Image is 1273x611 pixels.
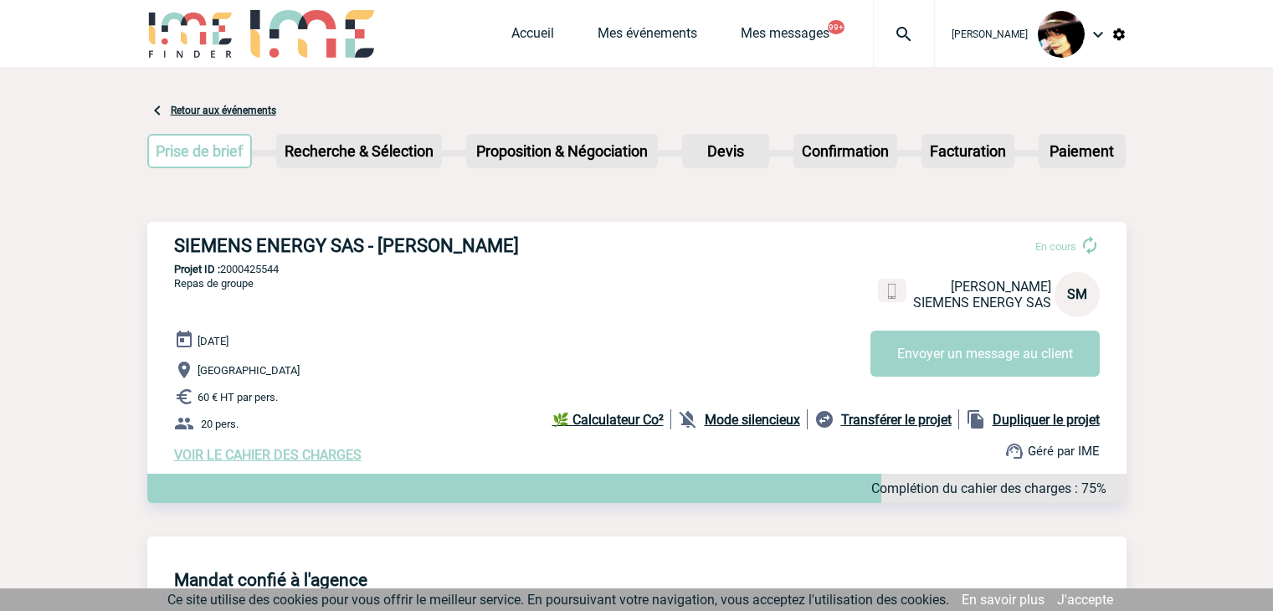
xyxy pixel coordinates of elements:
img: 101023-0.jpg [1038,11,1085,58]
button: 99+ [828,20,844,34]
p: Devis [684,136,767,167]
a: En savoir plus [962,592,1045,608]
span: SIEMENS ENERGY SAS [913,295,1051,311]
b: Dupliquer le projet [993,412,1100,428]
span: [PERSON_NAME] [951,279,1051,295]
a: Mes messages [741,25,829,49]
h3: SIEMENS ENERGY SAS - [PERSON_NAME] [174,235,676,256]
b: Projet ID : [174,263,220,275]
p: 2000425544 [147,263,1127,275]
button: Envoyer un message au client [870,331,1100,377]
img: file_copy-black-24dp.png [966,409,986,429]
h4: Mandat confié à l'agence [174,570,367,590]
a: VOIR LE CAHIER DES CHARGES [174,447,362,463]
span: [DATE] [198,335,228,347]
p: Proposition & Négociation [468,136,656,167]
p: Recherche & Sélection [278,136,440,167]
span: [GEOGRAPHIC_DATA] [198,364,300,377]
b: Transférer le projet [841,412,952,428]
a: Mes événements [598,25,697,49]
a: Accueil [511,25,554,49]
span: Ce site utilise des cookies pour vous offrir le meilleur service. En poursuivant votre navigation... [167,592,949,608]
a: 🌿 Calculateur Co² [552,409,671,429]
span: 60 € HT par pers. [198,391,278,403]
b: 🌿 Calculateur Co² [552,412,664,428]
span: [PERSON_NAME] [952,28,1028,40]
a: Retour aux événements [171,105,276,116]
span: Repas de groupe [174,277,254,290]
p: Paiement [1040,136,1124,167]
p: Facturation [923,136,1013,167]
span: Géré par IME [1028,444,1100,459]
b: Mode silencieux [705,412,800,428]
span: 20 pers. [201,418,239,430]
a: J'accepte [1057,592,1113,608]
img: IME-Finder [147,10,234,58]
p: Confirmation [795,136,896,167]
img: support.png [1004,441,1024,461]
img: portable.png [885,284,900,299]
span: En cours [1035,240,1076,253]
span: SM [1067,286,1087,302]
p: Prise de brief [149,136,251,167]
